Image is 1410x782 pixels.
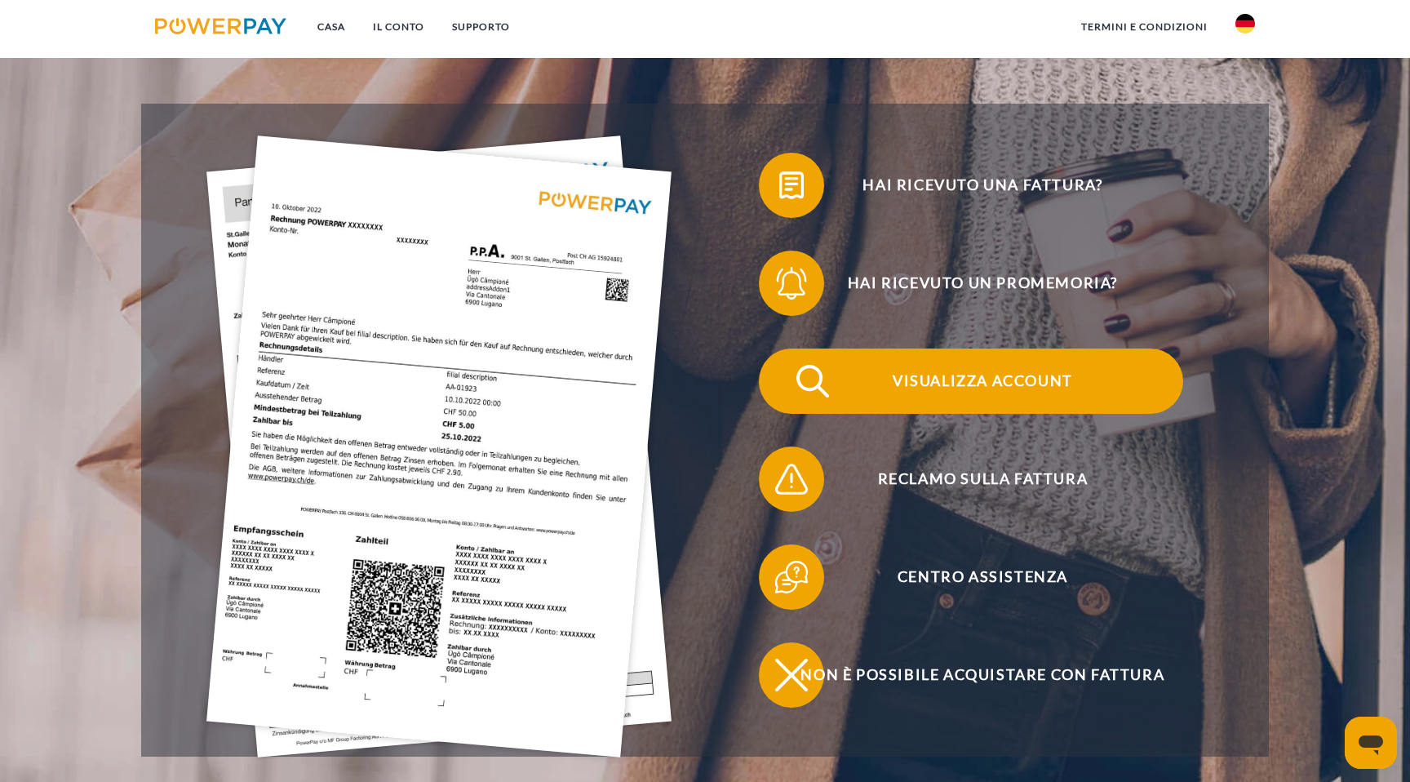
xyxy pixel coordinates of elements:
img: single_invoice_powerpay_de.jpg [206,136,672,758]
img: logo-powerpay.svg [155,18,286,34]
font: Casa [317,20,345,33]
img: qb_help.svg [771,557,812,598]
font: Hai ricevuto una fattura? [862,176,1102,193]
font: Reclamo sulla fattura [878,469,1089,487]
button: Centro assistenza [759,544,1183,610]
img: qb_bill.svg [771,165,812,206]
button: Hai ricevuto un promemoria? [759,251,1183,316]
a: Termini e Condizioni [1067,12,1222,42]
font: SUPPORTO [452,20,510,33]
a: Casa [304,12,359,42]
img: qb_warning.svg [771,459,812,500]
button: Visualizza account [759,349,1183,414]
font: Visualizza account [893,371,1073,389]
img: qb_bell.svg [771,263,812,304]
button: Non è possibile acquistare con fattura [759,642,1183,708]
button: Reclamo sulla fattura [759,447,1183,512]
font: Hai ricevuto un promemoria? [848,273,1118,291]
font: Termini e Condizioni [1081,20,1208,33]
img: qb_close.svg [771,655,812,695]
img: qb_search.svg [792,361,833,402]
button: Hai ricevuto una fattura? [759,153,1183,218]
iframe: Pulsante per aprire la finestra di messaggistica [1345,717,1397,769]
img: di [1235,14,1255,33]
font: Non è possibile acquistare con fattura [800,665,1164,683]
a: SUPPORTO [438,12,524,42]
font: Centro assistenza [898,567,1068,585]
a: IL CONTO [359,12,438,42]
font: IL CONTO [373,20,424,33]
